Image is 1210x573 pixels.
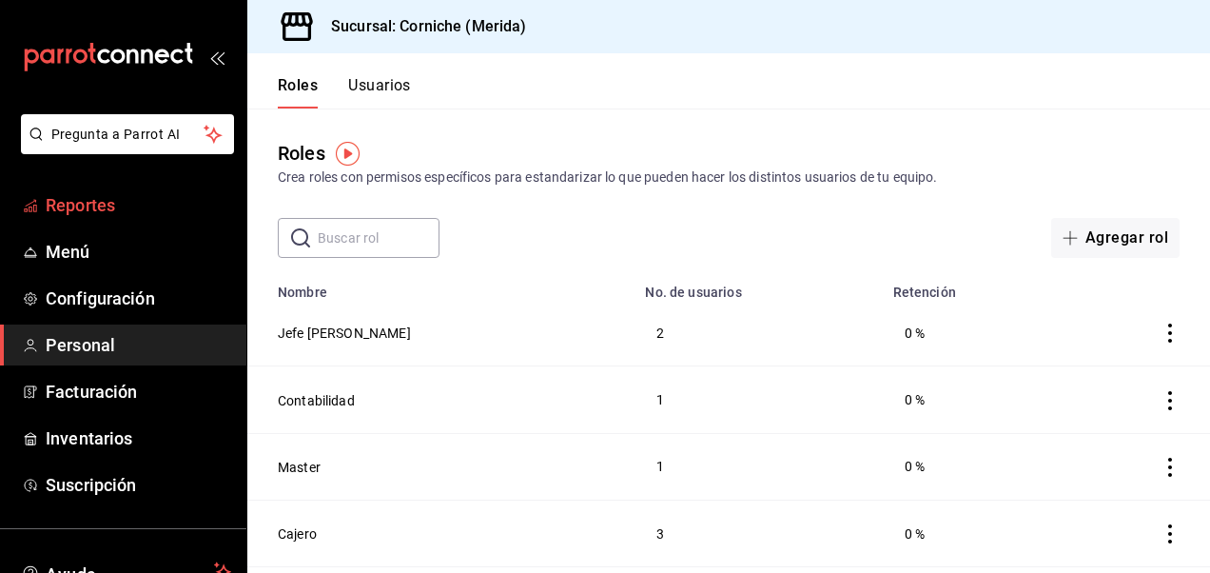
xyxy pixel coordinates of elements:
div: Crea roles con permisos específicos para estandarizar lo que pueden hacer los distintos usuarios ... [278,168,1180,188]
span: Reportes [46,192,231,218]
button: Master [278,458,321,477]
div: navigation tabs [278,76,411,109]
td: 1 [634,433,881,500]
button: Jefe [PERSON_NAME] [278,324,411,343]
td: 3 [634,500,881,566]
h3: Sucursal: Corniche (Merida) [316,15,527,38]
span: Configuración [46,286,231,311]
span: Facturación [46,379,231,405]
th: No. de usuarios [634,273,881,300]
td: 0 % [882,300,1061,366]
div: Roles [278,139,325,168]
button: Usuarios [348,76,411,109]
button: actions [1161,458,1180,477]
span: Suscripción [46,472,231,498]
button: Agregar rol [1051,218,1180,258]
button: actions [1161,391,1180,410]
span: Inventarios [46,425,231,451]
span: Menú [46,239,231,265]
button: Cajero [278,524,317,543]
td: 0 % [882,433,1061,500]
td: 0 % [882,500,1061,566]
button: actions [1161,524,1180,543]
td: 2 [634,300,881,366]
button: actions [1161,324,1180,343]
button: Contabilidad [278,391,355,410]
button: Pregunta a Parrot AI [21,114,234,154]
a: Pregunta a Parrot AI [13,138,234,158]
button: open_drawer_menu [209,49,224,65]
span: Pregunta a Parrot AI [51,125,205,145]
th: Nombre [247,273,634,300]
input: Buscar rol [318,219,439,257]
span: Personal [46,332,231,358]
button: Roles [278,76,318,109]
img: Tooltip marker [336,142,360,166]
th: Retención [882,273,1061,300]
td: 0 % [882,366,1061,433]
td: 1 [634,366,881,433]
